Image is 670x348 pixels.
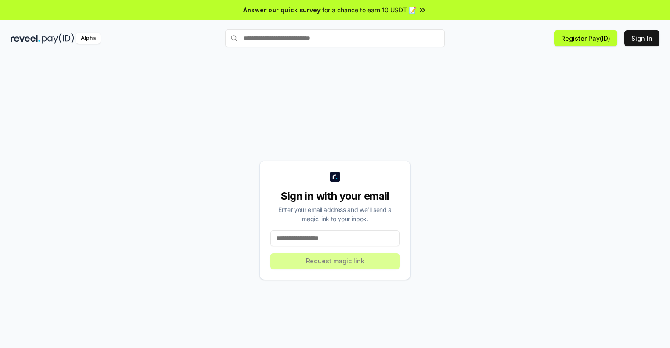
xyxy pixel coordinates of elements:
img: reveel_dark [11,33,40,44]
span: Answer our quick survey [243,5,321,14]
div: Sign in with your email [270,189,400,203]
div: Enter your email address and we’ll send a magic link to your inbox. [270,205,400,223]
button: Sign In [624,30,659,46]
div: Alpha [76,33,101,44]
img: pay_id [42,33,74,44]
img: logo_small [330,172,340,182]
span: for a chance to earn 10 USDT 📝 [322,5,416,14]
button: Register Pay(ID) [554,30,617,46]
